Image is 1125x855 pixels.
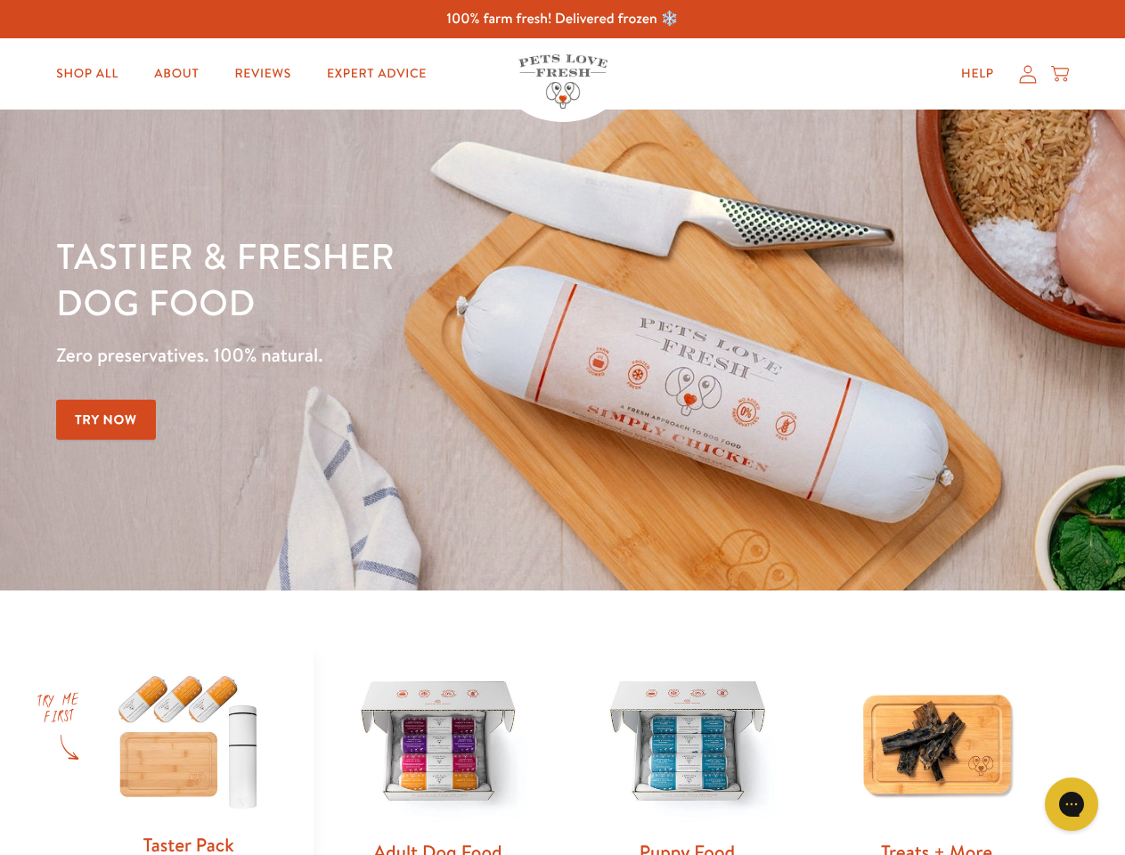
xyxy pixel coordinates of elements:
[947,56,1008,92] a: Help
[56,339,731,371] p: Zero preservatives. 100% natural.
[56,232,731,325] h1: Tastier & fresher dog food
[313,56,441,92] a: Expert Advice
[140,56,213,92] a: About
[518,54,607,109] img: Pets Love Fresh
[42,56,133,92] a: Shop All
[220,56,305,92] a: Reviews
[56,400,156,440] a: Try Now
[1036,771,1107,837] iframe: Gorgias live chat messenger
